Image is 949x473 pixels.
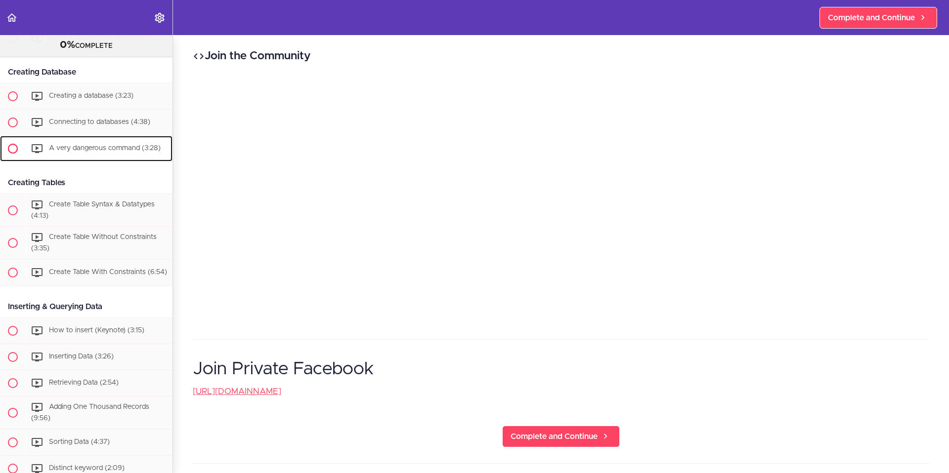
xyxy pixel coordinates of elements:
span: Sorting Data (4:37) [49,438,110,445]
span: Create Table With Constraints (6:54) [49,269,167,276]
span: Complete and Continue [511,431,598,442]
span: How to insert (Keynote) (3:15) [49,327,144,334]
span: Creating a database (3:23) [49,92,133,99]
a: Complete and Continue [502,426,620,447]
a: Complete and Continue [820,7,937,29]
span: Distinct keyword (2:09) [49,465,125,472]
svg: Settings Menu [154,12,166,24]
h1: Join Private Facebook [193,359,929,379]
h2: Join the Community [193,48,929,65]
span: Complete and Continue [828,12,915,24]
span: Adding One Thousand Records (9:56) [31,403,149,422]
span: Connecting to databases (4:38) [49,118,150,125]
span: Create Table Without Constraints (3:35) [31,234,157,252]
div: COMPLETE [12,39,160,52]
span: Create Table Syntax & Datatypes (4:13) [31,201,155,219]
span: Retrieving Data (2:54) [49,379,119,386]
a: [URL][DOMAIN_NAME] [193,387,281,395]
svg: Back to course curriculum [6,12,18,24]
span: Inserting Data (3:26) [49,353,114,360]
span: A very dangerous command (3:28) [49,145,161,152]
span: 0% [60,40,75,50]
